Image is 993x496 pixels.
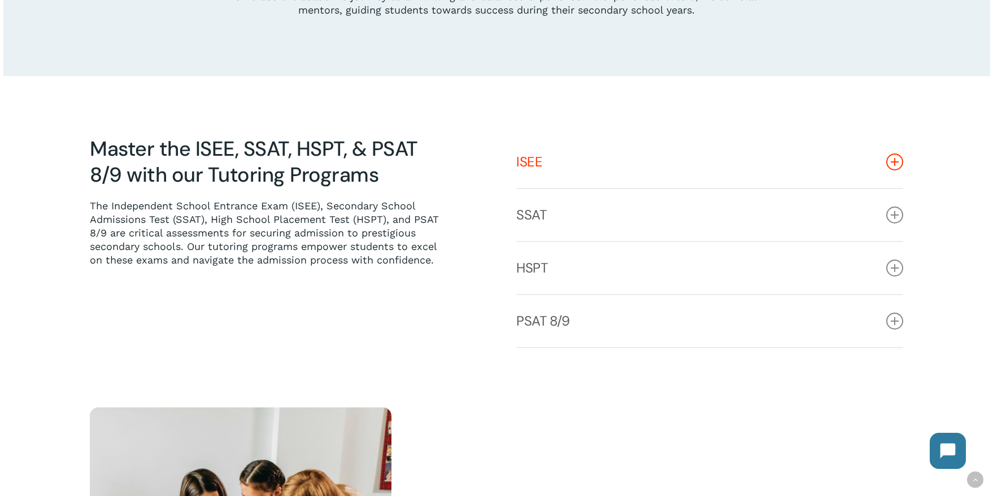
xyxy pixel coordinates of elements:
[516,189,903,241] a: SSAT
[90,136,448,188] h3: Master the ISEE, SSAT, HSPT, & PSAT 8/9 with our Tutoring Programs
[516,242,903,294] a: HSPT
[918,422,977,480] iframe: Chatbot
[516,295,903,347] a: PSAT 8/9
[516,136,903,188] a: ISEE
[90,199,448,267] p: The Independent School Entrance Exam (ISEE), Secondary School Admissions Test (SSAT), High School...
